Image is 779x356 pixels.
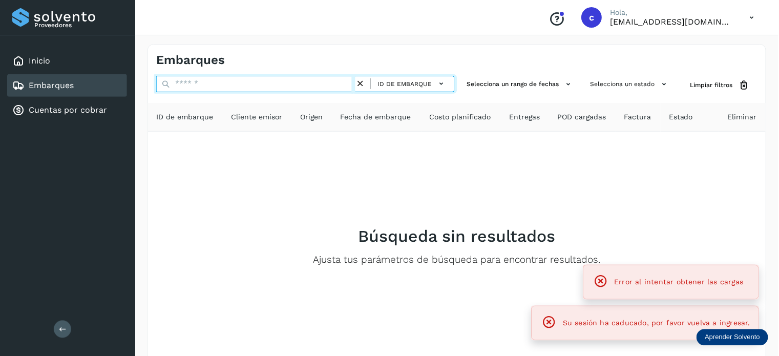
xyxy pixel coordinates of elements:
[7,50,127,72] div: Inicio
[563,319,751,327] span: Su sesión ha caducado, por favor vuelva a ingresar.
[625,112,652,122] span: Factura
[359,226,556,246] h2: Búsqueda sin resultados
[586,76,674,93] button: Selecciona un estado
[341,112,411,122] span: Fecha de embarque
[610,8,733,17] p: Hola,
[615,278,744,286] span: Error al intentar obtener las cargas
[375,76,450,91] button: ID de embarque
[313,255,601,266] p: Ajusta tus parámetros de búsqueda para encontrar resultados.
[301,112,323,122] span: Origen
[7,99,127,121] div: Cuentas por cobrar
[558,112,606,122] span: POD cargadas
[728,112,757,122] span: Eliminar
[378,79,432,89] span: ID de embarque
[29,56,50,66] a: Inicio
[690,80,733,90] span: Limpiar filtros
[34,22,123,29] p: Proveedores
[156,112,213,122] span: ID de embarque
[697,329,769,346] div: Aprender Solvento
[610,17,733,27] p: cuentasespeciales8_met@castores.com.mx
[29,105,107,115] a: Cuentas por cobrar
[156,53,225,68] h4: Embarques
[231,112,283,122] span: Cliente emisor
[669,112,693,122] span: Estado
[463,76,578,93] button: Selecciona un rango de fechas
[510,112,540,122] span: Entregas
[430,112,491,122] span: Costo planificado
[29,80,74,90] a: Embarques
[682,76,758,95] button: Limpiar filtros
[7,74,127,97] div: Embarques
[705,333,761,342] p: Aprender Solvento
